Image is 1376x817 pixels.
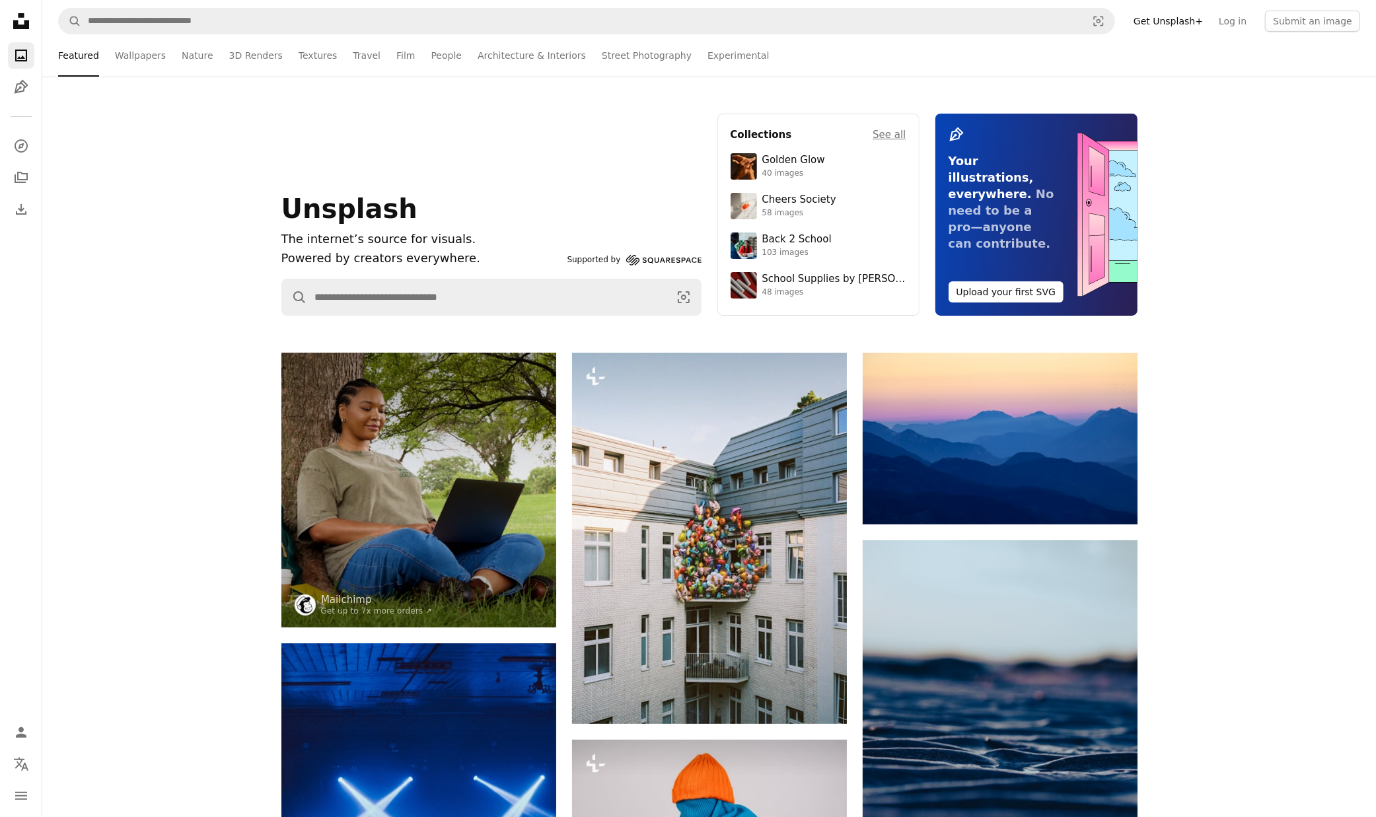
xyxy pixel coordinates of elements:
[863,432,1138,444] a: Layered blue mountains under a pastel sky
[281,484,556,496] a: Woman using laptop while sitting under a tree
[8,164,34,191] a: Collections
[281,279,702,316] form: Find visuals sitewide
[762,168,825,179] div: 40 images
[731,153,906,180] a: Golden Glow40 images
[182,34,213,77] a: Nature
[731,193,757,219] img: photo-1610218588353-03e3130b0e2d
[731,272,906,299] a: School Supplies by [PERSON_NAME]48 images
[8,8,34,37] a: Home — Unsplash
[949,187,1054,250] span: No need to be a pro—anyone can contribute.
[8,196,34,223] a: Download History
[115,34,166,77] a: Wallpapers
[431,34,462,77] a: People
[731,193,906,219] a: Cheers Society58 images
[8,42,34,69] a: Photos
[295,594,316,616] img: Go to Mailchimp's profile
[229,34,283,77] a: 3D Renders
[58,8,1115,34] form: Find visuals sitewide
[396,34,415,77] a: Film
[949,281,1064,302] button: Upload your first SVG
[59,9,81,34] button: Search Unsplash
[281,230,562,249] h1: The internet’s source for visuals.
[873,127,906,143] a: See all
[8,133,34,159] a: Explore
[1083,9,1114,34] button: Visual search
[731,127,792,143] h4: Collections
[731,272,757,299] img: premium_photo-1715107534993-67196b65cde7
[282,279,307,315] button: Search Unsplash
[762,154,825,167] div: Golden Glow
[667,279,701,315] button: Visual search
[8,719,34,746] a: Log in / Sign up
[707,34,769,77] a: Experimental
[572,353,847,724] img: A large cluster of colorful balloons on a building facade.
[762,248,832,258] div: 103 images
[8,751,34,777] button: Language
[762,273,906,286] div: School Supplies by [PERSON_NAME]
[731,232,757,259] img: premium_photo-1683135218355-6d72011bf303
[1211,11,1254,32] a: Log in
[8,783,34,809] button: Menu
[321,593,433,606] a: Mailchimp
[321,606,433,616] a: Get up to 7x more orders ↗
[949,154,1034,201] span: Your illustrations, everywhere.
[731,153,757,180] img: premium_photo-1754759085924-d6c35cb5b7a4
[572,532,847,544] a: A large cluster of colorful balloons on a building facade.
[567,252,702,268] a: Supported by
[602,34,692,77] a: Street Photography
[353,34,380,77] a: Travel
[762,194,836,207] div: Cheers Society
[281,353,556,627] img: Woman using laptop while sitting under a tree
[731,232,906,259] a: Back 2 School103 images
[762,287,906,298] div: 48 images
[1126,11,1211,32] a: Get Unsplash+
[762,208,836,219] div: 58 images
[863,740,1138,752] a: Rippled sand dunes under a twilight sky
[281,194,417,224] span: Unsplash
[299,34,338,77] a: Textures
[8,74,34,100] a: Illustrations
[478,34,586,77] a: Architecture & Interiors
[281,249,562,268] p: Powered by creators everywhere.
[762,233,832,246] div: Back 2 School
[1265,11,1360,32] button: Submit an image
[863,353,1138,524] img: Layered blue mountains under a pastel sky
